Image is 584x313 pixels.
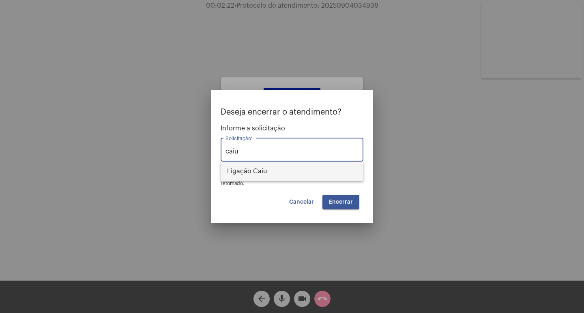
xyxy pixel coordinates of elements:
button: Encerrar [322,195,359,209]
span: Cancelar [289,199,314,205]
button: Cancelar [283,195,320,209]
span: OBS: O atendimento depois de encerrado não poderá ser retomado. [221,174,353,186]
input: Buscar solicitação [225,148,359,155]
span: Informe a solicitação [221,125,363,132]
span: Ligação Caiu [227,162,357,181]
span: Encerrar [329,199,353,205]
p: Deseja encerrar o atendimento? [221,108,363,117]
